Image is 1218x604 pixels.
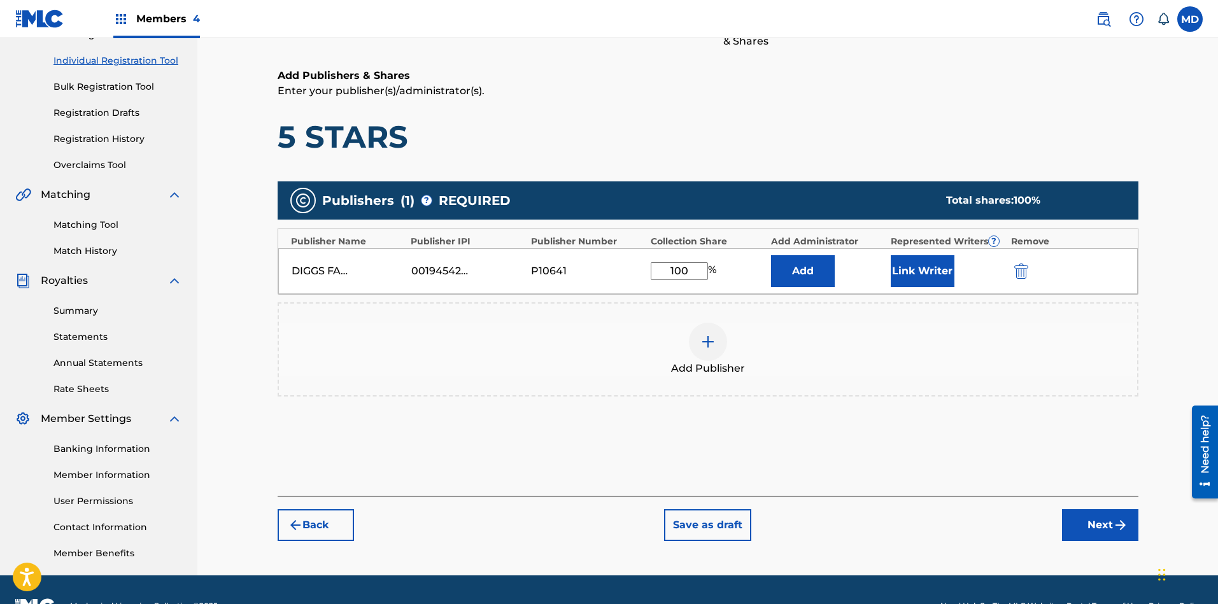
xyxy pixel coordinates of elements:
[113,11,129,27] img: Top Rightsholders
[15,187,31,202] img: Matching
[53,218,182,232] a: Matching Tool
[53,158,182,172] a: Overclaims Tool
[53,304,182,318] a: Summary
[891,235,1005,248] div: Represented Writers
[53,495,182,508] a: User Permissions
[15,273,31,288] img: Royalties
[278,83,1138,99] p: Enter your publisher(s)/administrator(s).
[671,361,745,376] span: Add Publisher
[136,11,200,26] span: Members
[421,195,432,206] span: ?
[53,244,182,258] a: Match History
[1182,401,1218,503] iframe: Resource Center
[53,383,182,396] a: Rate Sheets
[53,442,182,456] a: Banking Information
[53,106,182,120] a: Registration Drafts
[167,187,182,202] img: expand
[708,262,719,280] span: %
[53,547,182,560] a: Member Benefits
[53,132,182,146] a: Registration History
[411,235,525,248] div: Publisher IPI
[15,10,64,28] img: MLC Logo
[278,118,1138,156] h1: 5 STARS
[53,521,182,534] a: Contact Information
[1014,263,1028,279] img: 12a2ab48e56ec057fbd8.svg
[771,235,885,248] div: Add Administrator
[1011,235,1125,248] div: Remove
[278,68,1138,83] h6: Add Publishers & Shares
[651,235,765,248] div: Collection Share
[664,509,751,541] button: Save as draft
[531,235,645,248] div: Publisher Number
[41,273,88,288] span: Royalties
[53,330,182,344] a: Statements
[1154,543,1218,604] iframe: Chat Widget
[1124,6,1149,32] div: Help
[771,255,835,287] button: Add
[1158,556,1166,594] div: Drag
[1177,6,1203,32] div: User Menu
[15,411,31,426] img: Member Settings
[41,187,90,202] span: Matching
[291,235,405,248] div: Publisher Name
[278,509,354,541] button: Back
[53,468,182,482] a: Member Information
[53,356,182,370] a: Annual Statements
[700,334,716,349] img: add
[193,13,200,25] span: 4
[400,191,414,210] span: ( 1 )
[1014,194,1040,206] span: 100 %
[439,191,511,210] span: REQUIRED
[891,255,954,287] button: Link Writer
[1091,6,1116,32] a: Public Search
[322,191,394,210] span: Publishers
[1096,11,1111,27] img: search
[53,54,182,67] a: Individual Registration Tool
[53,80,182,94] a: Bulk Registration Tool
[989,236,999,246] span: ?
[288,517,303,533] img: 7ee5dd4eb1f8a8e3ef2f.svg
[1062,509,1138,541] button: Next
[1129,11,1144,27] img: help
[946,193,1113,208] div: Total shares:
[167,273,182,288] img: expand
[167,411,182,426] img: expand
[41,411,131,426] span: Member Settings
[295,193,311,208] img: publishers
[1157,13,1170,25] div: Notifications
[1113,517,1128,533] img: f7272a7cc735f4ea7f67.svg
